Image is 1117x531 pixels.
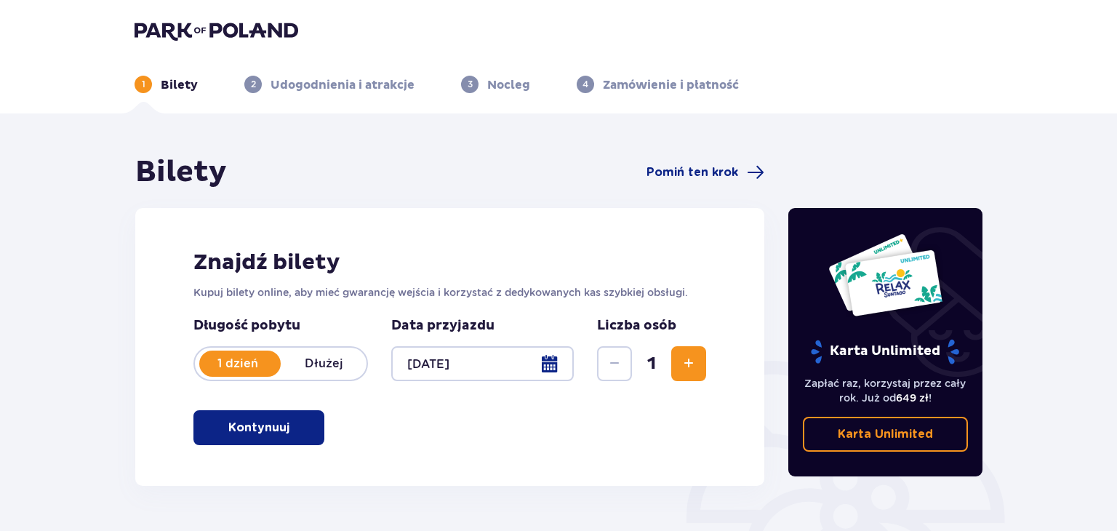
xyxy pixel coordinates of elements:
button: Zwiększ [671,346,706,381]
div: 4Zamówienie i płatność [577,76,739,93]
p: Kontynuuj [228,420,289,436]
p: Zapłać raz, korzystaj przez cały rok. Już od ! [803,376,969,405]
p: Zamówienie i płatność [603,77,739,93]
p: Dłużej [281,356,367,372]
div: 3Nocleg [461,76,530,93]
span: 1 [635,353,668,375]
button: Zmniejsz [597,346,632,381]
a: Pomiń ten krok [646,164,764,181]
div: 1Bilety [135,76,198,93]
a: Karta Unlimited [803,417,969,452]
span: 649 zł [896,392,929,404]
p: 2 [251,78,256,91]
p: Data przyjazdu [391,317,495,335]
span: Pomiń ten krok [646,164,738,180]
img: Park of Poland logo [135,20,298,41]
div: 2Udogodnienia i atrakcje [244,76,415,93]
p: 4 [582,78,588,91]
p: Karta Unlimited [838,426,933,442]
p: 3 [468,78,473,91]
p: 1 dzień [195,356,281,372]
img: Dwie karty całoroczne do Suntago z napisem 'UNLIMITED RELAX', na białym tle z tropikalnymi liśćmi... [828,233,943,317]
p: Długość pobytu [193,317,368,335]
p: Nocleg [487,77,530,93]
h1: Bilety [135,154,227,191]
p: Kupuj bilety online, aby mieć gwarancję wejścia i korzystać z dedykowanych kas szybkiej obsługi. [193,285,706,300]
p: Karta Unlimited [809,339,961,364]
p: Bilety [161,77,198,93]
p: Liczba osób [597,317,676,335]
p: Udogodnienia i atrakcje [271,77,415,93]
p: 1 [142,78,145,91]
h2: Znajdź bilety [193,249,706,276]
button: Kontynuuj [193,410,324,445]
